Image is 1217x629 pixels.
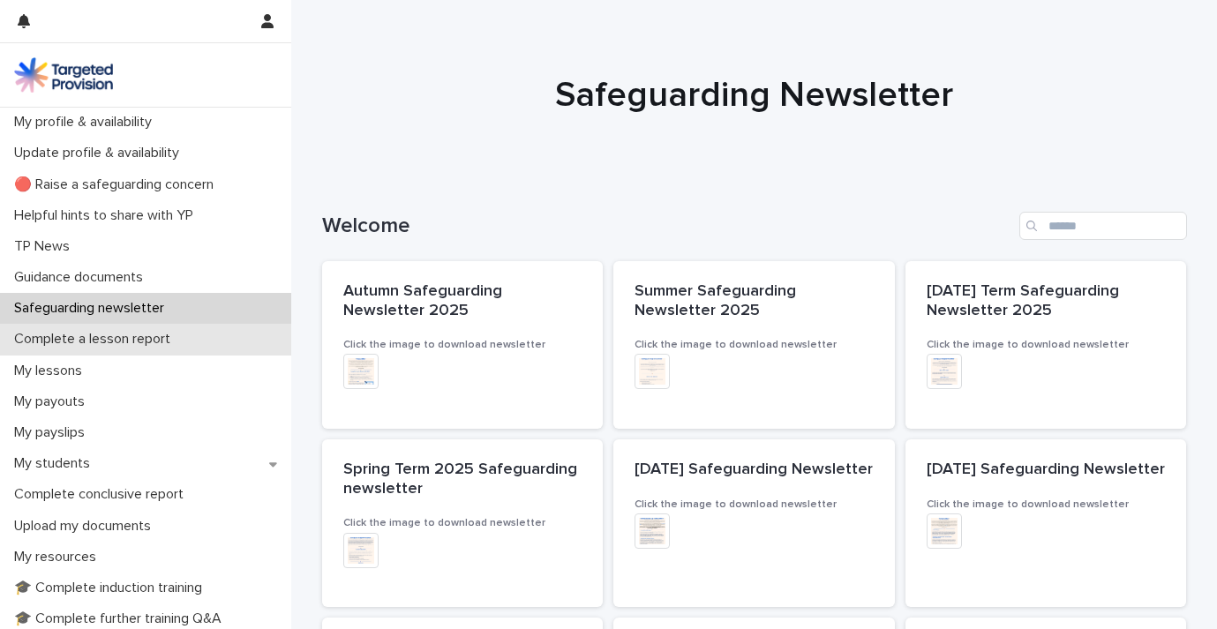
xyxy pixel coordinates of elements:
h1: Safeguarding Newsletter [322,74,1187,116]
p: 🎓 Complete further training Q&A [7,610,236,627]
p: Guidance documents [7,269,157,286]
p: Upload my documents [7,518,165,535]
p: Update profile & availability [7,145,193,161]
span: [DATE] Safeguarding Newsletter [927,461,1165,477]
span: [DATE] Safeguarding Newsletter [635,461,873,477]
span: Summer Safeguarding Newsletter 2025 [635,283,800,318]
span: Autumn Safeguarding Newsletter 2025 [343,283,507,318]
a: [DATE] Term Safeguarding Newsletter 2025Click the image to download newsletter [905,261,1187,429]
a: [DATE] Safeguarding NewsletterClick the image to download newsletter [613,439,895,607]
span: Spring Term 2025 Safeguarding newsletter [343,461,582,497]
h3: Click the image to download newsletter [343,338,582,352]
a: Spring Term 2025 Safeguarding newsletterClick the image to download newsletter [322,439,604,607]
h3: Click the image to download newsletter [927,338,1166,352]
h3: Click the image to download newsletter [635,498,874,512]
p: 🎓 Complete induction training [7,580,216,596]
p: My payouts [7,393,99,410]
h1: Welcome [322,213,1012,239]
p: My lessons [7,363,96,379]
p: Safeguarding newsletter [7,300,178,317]
p: Complete conclusive report [7,486,198,503]
a: Autumn Safeguarding Newsletter 2025Click the image to download newsletter [322,261,604,429]
input: Search [1019,212,1187,240]
p: Complete a lesson report [7,331,184,348]
a: Summer Safeguarding Newsletter 2025Click the image to download newsletter [613,261,895,429]
p: 🔴 Raise a safeguarding concern [7,176,228,193]
h3: Click the image to download newsletter [635,338,874,352]
span: [DATE] Term Safeguarding Newsletter 2025 [927,283,1123,318]
p: My profile & availability [7,114,166,131]
h3: Click the image to download newsletter [927,498,1166,512]
h3: Click the image to download newsletter [343,516,582,530]
p: My students [7,455,104,472]
img: M5nRWzHhSzIhMunXDL62 [14,57,113,93]
p: My resources [7,549,110,565]
a: [DATE] Safeguarding NewsletterClick the image to download newsletter [905,439,1187,607]
p: TP News [7,238,84,255]
p: My payslips [7,424,99,441]
p: Helpful hints to share with YP [7,207,207,224]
